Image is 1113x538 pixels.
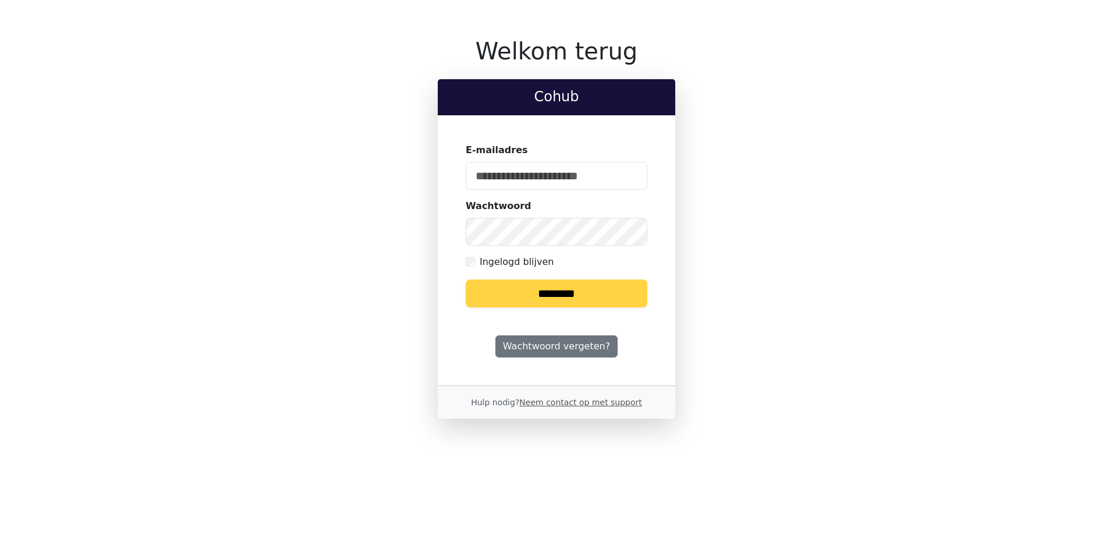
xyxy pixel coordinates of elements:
label: Wachtwoord [466,199,531,213]
keeper-lock: Open Keeper Popup [624,225,638,239]
label: E-mailadres [466,143,528,157]
h2: Cohub [447,89,666,105]
keeper-lock: Open Keeper Popup [624,169,638,183]
small: Hulp nodig? [471,398,642,407]
a: Wachtwoord vergeten? [495,335,618,358]
h1: Welkom terug [438,37,675,65]
a: Neem contact op met support [519,398,641,407]
label: Ingelogd blijven [480,255,554,269]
